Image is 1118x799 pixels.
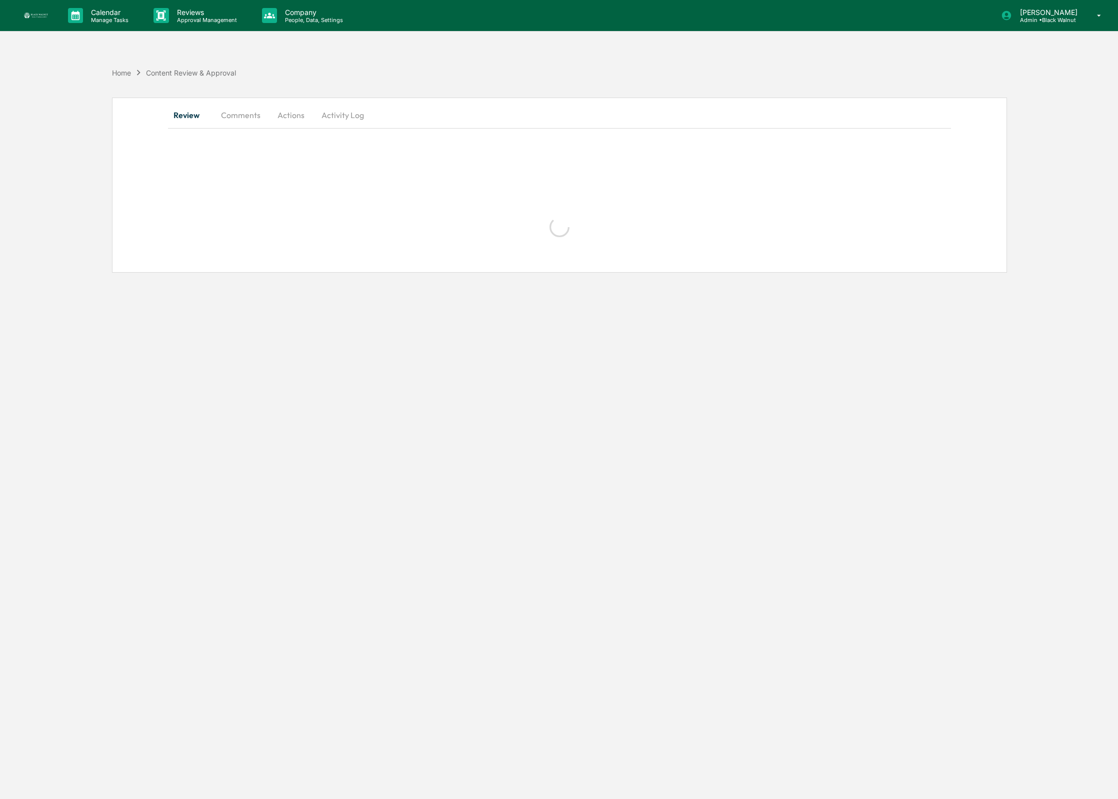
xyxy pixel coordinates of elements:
[213,103,268,127] button: Comments
[1012,8,1082,17] p: [PERSON_NAME]
[83,8,133,17] p: Calendar
[24,13,48,19] img: logo
[277,8,348,17] p: Company
[168,103,950,127] div: secondary tabs example
[169,8,242,17] p: Reviews
[83,17,133,24] p: Manage Tasks
[1012,17,1082,24] p: Admin • Black Walnut
[277,17,348,24] p: People, Data, Settings
[146,69,236,77] div: Content Review & Approval
[313,103,372,127] button: Activity Log
[268,103,313,127] button: Actions
[168,103,213,127] button: Review
[169,17,242,24] p: Approval Management
[112,69,131,77] div: Home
